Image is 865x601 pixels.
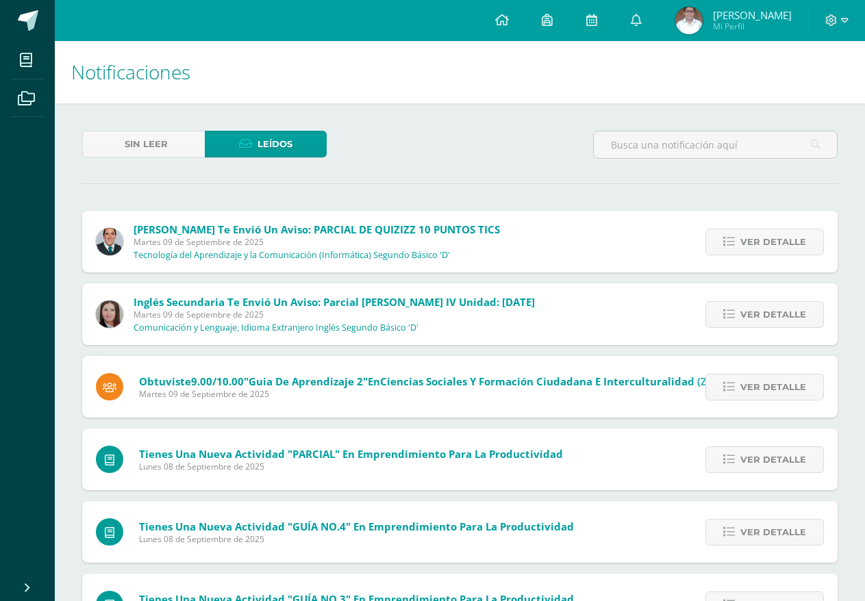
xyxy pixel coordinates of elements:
span: Ver detalle [740,447,806,472]
span: Notificaciones [71,59,190,85]
img: c6c55850625d03b804869e3fe2a73493.png [675,7,703,34]
input: Busca una notificación aquí [594,131,837,158]
span: Ver detalle [740,229,806,255]
span: [PERSON_NAME] [713,8,792,22]
img: 8af0450cf43d44e38c4a1497329761f3.png [96,300,123,328]
span: Tienes una nueva actividad "GUÍA NO.4" En Emprendimiento para la Productividad [139,520,574,533]
span: Ciencias Sociales y Formación Ciudadana e Interculturalidad (Zona) [380,374,729,388]
span: Lunes 08 de Septiembre de 2025 [139,533,574,545]
p: Comunicación y Lenguaje, Idioma Extranjero Inglés Segundo Básico 'D' [134,322,418,333]
span: Obtuviste en [139,374,729,388]
p: Tecnología del Aprendizaje y la Comunicación (Informática) Segundo Básico 'D' [134,250,450,261]
span: Mi Perfil [713,21,792,32]
a: Sin leer [82,131,205,157]
span: Ver detalle [740,374,806,400]
span: Martes 09 de Septiembre de 2025 [134,309,535,320]
span: 9.00/10.00 [191,374,244,388]
span: Tienes una nueva actividad "PARCIAL" En Emprendimiento para la Productividad [139,447,563,461]
a: Leídos [205,131,327,157]
span: Ver detalle [740,520,806,545]
span: Sin leer [125,131,168,157]
span: "Guia de aprendizaje 2" [244,374,368,388]
span: Lunes 08 de Septiembre de 2025 [139,461,563,472]
span: Inglés Secundaria te envió un aviso: Parcial [PERSON_NAME] IV Unidad: [DATE] [134,295,535,309]
img: 2306758994b507d40baaa54be1d4aa7e.png [96,228,123,255]
span: Martes 09 de Septiembre de 2025 [139,388,729,400]
span: [PERSON_NAME] te envió un aviso: PARCIAL DE QUIZIZZ 10 PUNTOS TICS [134,222,500,236]
span: Martes 09 de Septiembre de 2025 [134,236,500,248]
span: Ver detalle [740,302,806,327]
span: Leídos [258,131,292,157]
